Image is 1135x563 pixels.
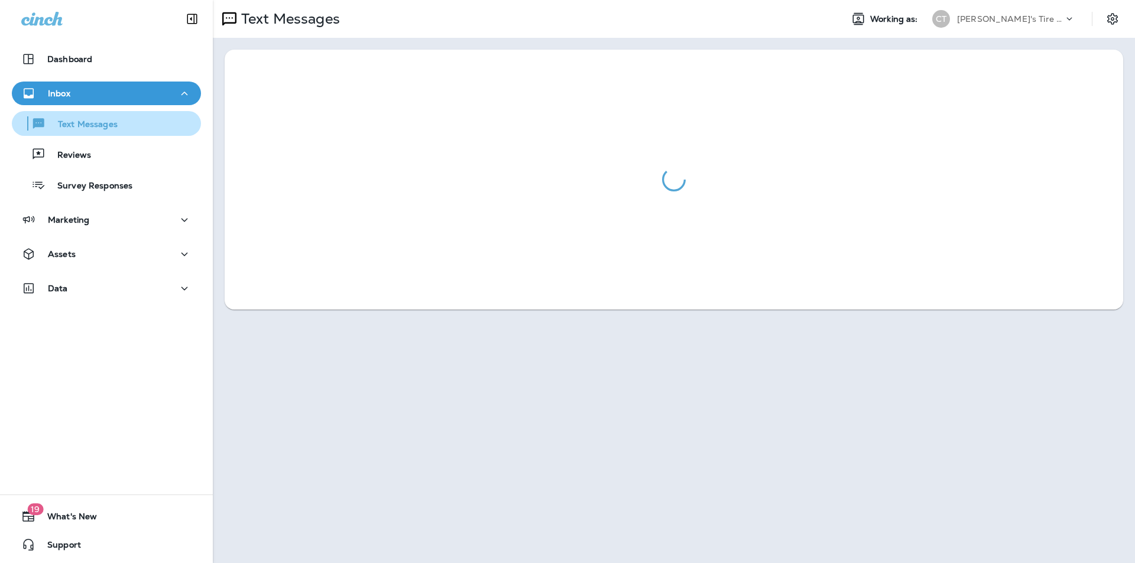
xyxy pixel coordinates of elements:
[27,503,43,515] span: 19
[12,505,201,528] button: 19What's New
[957,14,1063,24] p: [PERSON_NAME]'s Tire & Auto
[12,208,201,232] button: Marketing
[47,54,92,64] p: Dashboard
[35,512,97,526] span: What's New
[48,284,68,293] p: Data
[12,533,201,557] button: Support
[12,111,201,136] button: Text Messages
[48,89,70,98] p: Inbox
[46,181,132,192] p: Survey Responses
[12,142,201,167] button: Reviews
[236,10,340,28] p: Text Messages
[46,150,91,161] p: Reviews
[12,173,201,197] button: Survey Responses
[12,242,201,266] button: Assets
[48,215,89,224] p: Marketing
[12,47,201,71] button: Dashboard
[932,10,950,28] div: CT
[12,82,201,105] button: Inbox
[48,249,76,259] p: Assets
[1102,8,1123,30] button: Settings
[35,540,81,554] span: Support
[46,119,118,131] p: Text Messages
[12,276,201,300] button: Data
[870,14,920,24] span: Working as:
[176,7,209,31] button: Collapse Sidebar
